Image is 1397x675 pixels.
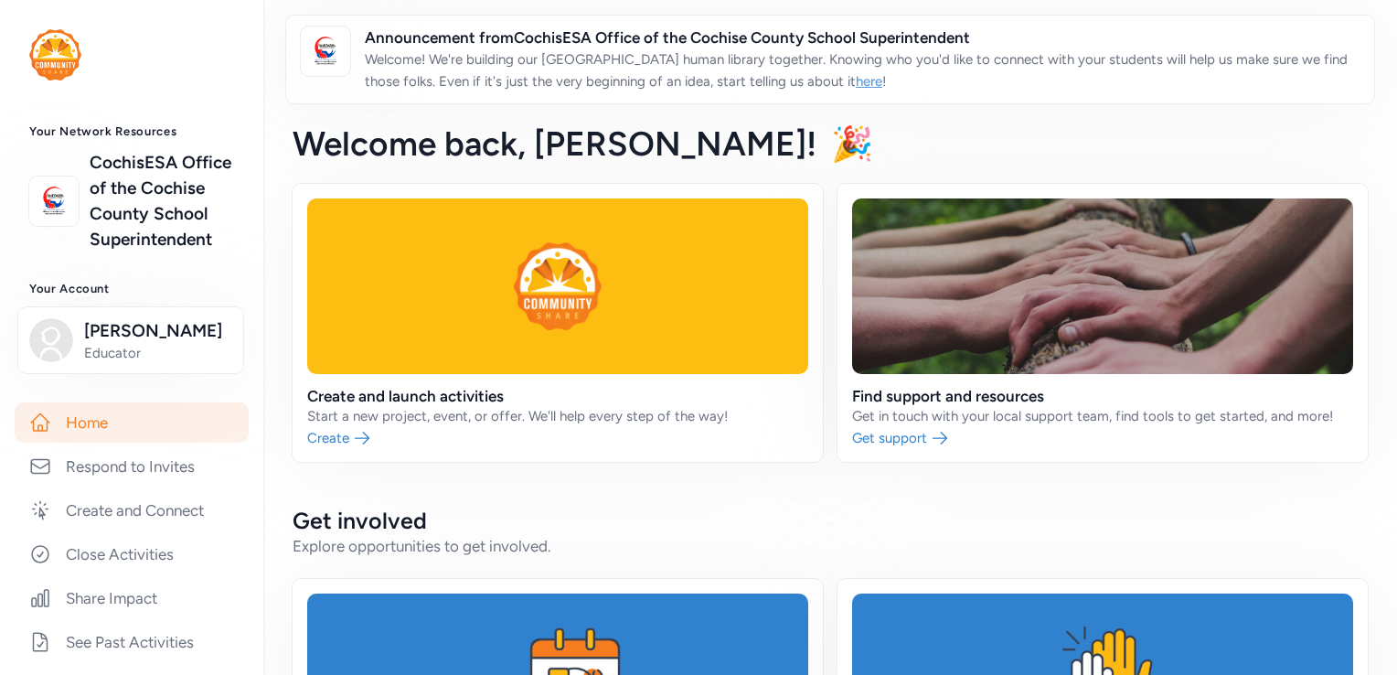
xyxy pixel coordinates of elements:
[365,48,1360,92] p: Welcome! We're building our [GEOGRAPHIC_DATA] human library together. Knowing who you'd like to c...
[15,446,249,487] a: Respond to Invites
[293,506,1368,535] h2: Get involved
[29,29,81,80] img: logo
[365,27,1360,48] span: Announcement from CochisESA Office of the Cochise County School Superintendent
[17,306,244,374] button: [PERSON_NAME]Educator
[15,402,249,443] a: Home
[293,535,1368,557] div: Explore opportunities to get involved.
[856,73,882,90] a: here
[90,150,234,252] a: CochisESA Office of the Cochise County School Superintendent
[29,124,234,139] h3: Your Network Resources
[305,31,346,71] img: logo
[15,534,249,574] a: Close Activities
[293,123,816,164] span: Welcome back , [PERSON_NAME]!
[15,622,249,662] a: See Past Activities
[34,181,74,221] img: logo
[84,318,232,344] span: [PERSON_NAME]
[831,123,873,164] span: 🎉
[29,282,234,296] h3: Your Account
[15,490,249,530] a: Create and Connect
[15,578,249,618] a: Share Impact
[84,344,232,362] span: Educator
